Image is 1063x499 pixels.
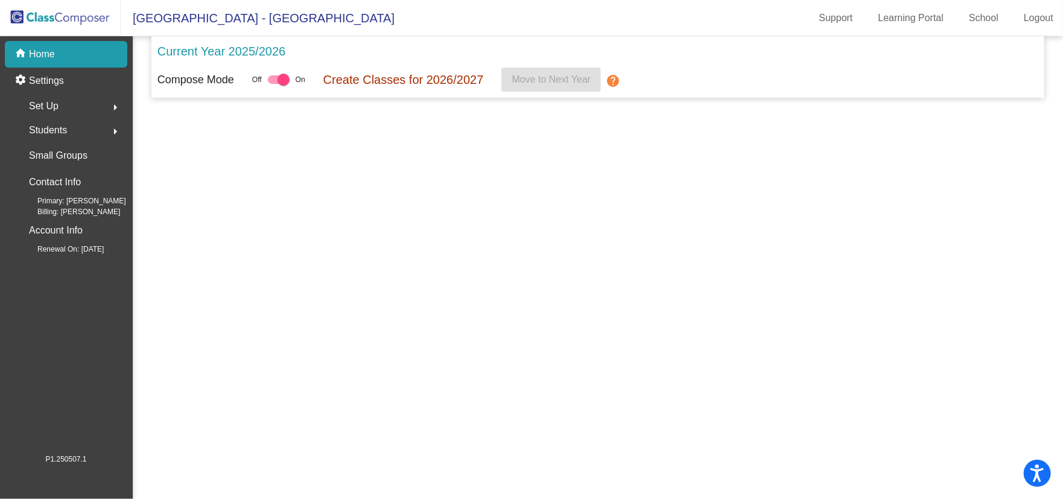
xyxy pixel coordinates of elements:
p: Home [29,47,55,62]
mat-icon: settings [14,74,29,88]
span: Renewal On: [DATE] [18,244,104,255]
mat-icon: home [14,47,29,62]
mat-icon: help [606,74,620,88]
p: Account Info [29,222,83,239]
span: Move to Next Year [512,74,591,84]
mat-icon: arrow_right [108,100,122,115]
p: Create Classes for 2026/2027 [323,71,484,89]
p: Current Year 2025/2026 [157,42,285,60]
a: School [959,8,1008,28]
span: Set Up [29,98,59,115]
mat-icon: arrow_right [108,124,122,139]
p: Small Groups [29,147,87,164]
span: [GEOGRAPHIC_DATA] - [GEOGRAPHIC_DATA] [121,8,395,28]
a: Support [810,8,863,28]
span: Off [252,74,262,85]
button: Move to Next Year [501,68,601,92]
p: Settings [29,74,64,88]
a: Learning Portal [869,8,954,28]
p: Compose Mode [157,72,234,88]
p: Contact Info [29,174,81,191]
span: Billing: [PERSON_NAME] [18,206,120,217]
a: Logout [1014,8,1063,28]
span: Students [29,122,67,139]
span: On [296,74,305,85]
span: Primary: [PERSON_NAME] [18,195,126,206]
